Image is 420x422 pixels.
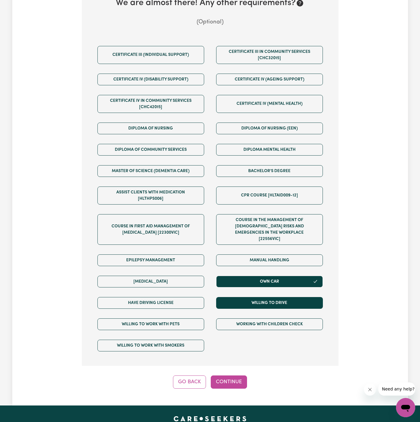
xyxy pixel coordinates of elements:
iframe: Close message [364,384,376,396]
button: Working with Children Check [216,318,323,330]
button: Willing to work with smokers [97,340,204,351]
button: Bachelor's Degree [216,165,323,177]
button: Diploma of Community Services [97,144,204,156]
a: Careseekers home page [174,416,246,421]
button: CPR Course [HLTAID009-12] [216,187,323,205]
button: Diploma of Nursing (EEN) [216,123,323,134]
button: Willing to work with pets [97,318,204,330]
button: Have driving license [97,297,204,309]
button: Epilepsy Management [97,254,204,266]
button: Master of Science (Dementia Care) [97,165,204,177]
p: (Optional) [91,18,329,27]
button: Own Car [216,276,323,287]
button: Certificate IV in Community Services [CHC42015] [97,95,204,113]
button: Diploma Mental Health [216,144,323,156]
button: Willing to drive [216,297,323,309]
button: Certificate IV (Mental Health) [216,95,323,113]
button: Diploma of Nursing [97,123,204,134]
button: Course in the Management of [DEMOGRAPHIC_DATA] Risks and Emergencies in the Workplace [22556VIC] [216,214,323,245]
iframe: Button to launch messaging window [396,398,415,417]
iframe: Message from company [378,382,415,396]
button: Certificate IV (Disability Support) [97,74,204,85]
button: Course in First Aid Management of [MEDICAL_DATA] [22300VIC] [97,214,204,245]
button: Certificate III (Individual Support) [97,46,204,64]
button: [MEDICAL_DATA] [97,276,204,287]
button: Manual Handling [216,254,323,266]
button: Certificate IV (Ageing Support) [216,74,323,85]
button: Assist clients with medication [HLTHPS006] [97,187,204,205]
button: Continue [211,375,247,389]
button: Certificate III in Community Services [CHC32015] [216,46,323,64]
button: Go Back [173,375,206,389]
